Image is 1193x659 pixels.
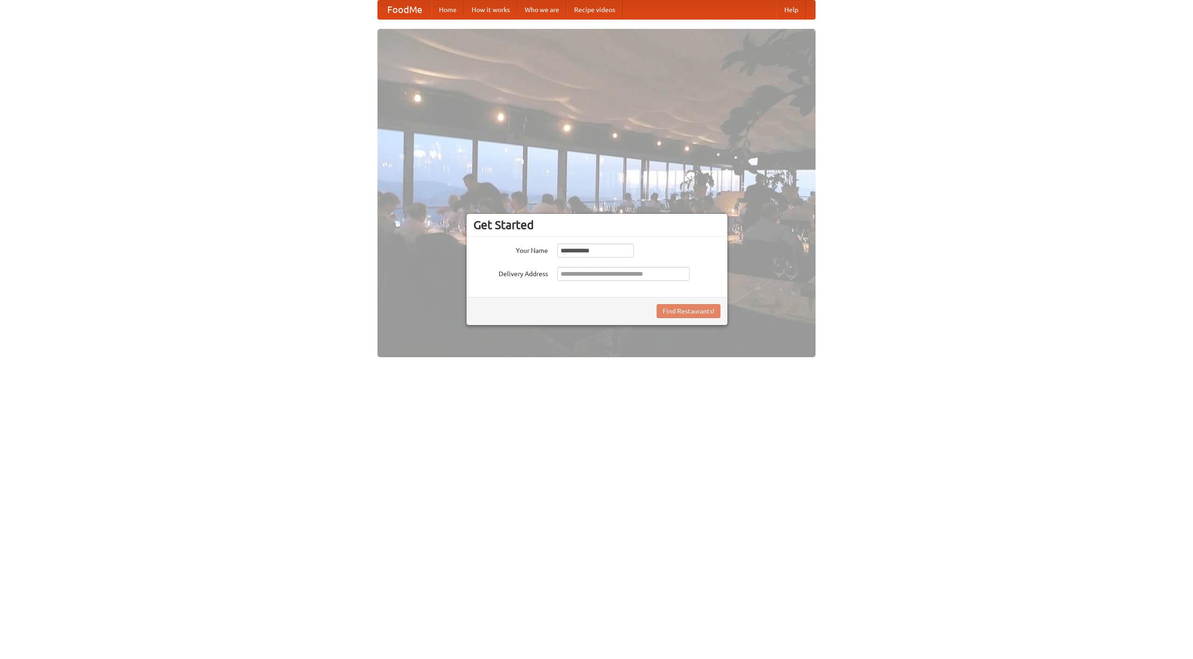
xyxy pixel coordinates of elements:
button: Find Restaurants! [657,304,720,318]
a: How it works [464,0,517,19]
h3: Get Started [473,218,720,232]
a: Home [432,0,464,19]
label: Delivery Address [473,267,548,279]
a: FoodMe [378,0,432,19]
a: Help [777,0,806,19]
label: Your Name [473,244,548,255]
a: Recipe videos [567,0,623,19]
a: Who we are [517,0,567,19]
